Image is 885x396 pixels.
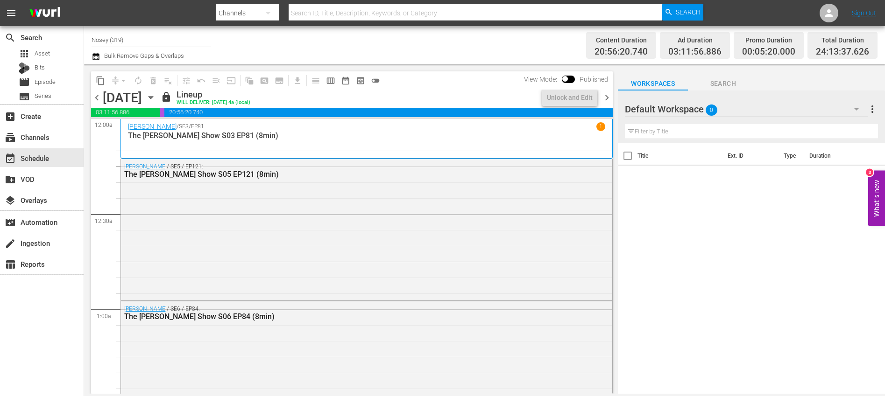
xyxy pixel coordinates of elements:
span: Copy Lineup [93,73,108,88]
span: Ingestion [5,238,16,249]
span: Create Series Block [272,73,287,88]
span: chevron_left [91,92,103,104]
span: VOD [5,174,16,185]
span: Asset [35,49,50,58]
span: Workspaces [618,78,688,90]
span: Published [575,76,613,83]
a: [PERSON_NAME] [128,123,177,130]
div: / SE6 / EP84: [124,306,558,321]
span: Toggle to switch from Published to Draft view. [562,76,568,82]
div: Unlock and Edit [547,89,593,106]
span: Search [676,4,701,21]
div: Promo Duration [742,34,795,47]
div: Content Duration [595,34,648,47]
span: Search [688,78,758,90]
div: Total Duration [816,34,869,47]
th: Ext. ID [722,143,778,169]
span: content_copy [96,76,105,85]
span: Bits [35,63,45,72]
div: [DATE] [103,90,142,105]
span: Schedule [5,153,16,164]
span: Episode [35,77,56,87]
span: Month Calendar View [338,73,353,88]
button: Search [662,4,703,21]
span: 00:05:20.000 [160,108,164,117]
span: Reports [5,259,16,270]
span: Update Metadata from Key Asset [224,73,239,88]
span: Refresh All Search Blocks [239,71,257,90]
span: Create Search Block [257,73,272,88]
div: The [PERSON_NAME] Show S06 EP84 (8min) [124,312,558,321]
span: Series [19,91,30,102]
button: Open Feedback Widget [868,170,885,226]
span: View Mode: [519,76,562,83]
p: 1 [599,123,602,130]
p: EP81 [191,123,204,130]
span: chevron_right [601,92,613,104]
span: date_range_outlined [341,76,350,85]
span: 20:56:20.740 [164,108,613,117]
button: Unlock and Edit [542,89,597,106]
span: Day Calendar View [305,71,323,90]
span: Create [5,111,16,122]
span: 24:13:37.626 [816,47,869,57]
span: 00:05:20.000 [742,47,795,57]
div: The [PERSON_NAME] Show S05 EP121 (8min) [124,170,558,179]
span: toggle_off [371,76,380,85]
div: Ad Duration [668,34,722,47]
p: SE3 / [179,123,191,130]
span: 20:56:20.740 [595,47,648,57]
span: Channels [5,132,16,143]
div: Lineup [177,90,250,100]
span: 03:11:56.886 [91,108,160,117]
th: Duration [804,143,860,169]
span: Select an event to delete [146,73,161,88]
span: menu [6,7,17,19]
span: more_vert [867,104,878,115]
span: Series [35,91,51,101]
img: ans4CAIJ8jUAAAAAAAAAAAAAAAAAAAAAAAAgQb4GAAAAAAAAAAAAAAAAAAAAAAAAJMjXAAAAAAAAAAAAAAAAAAAAAAAAgAT5G... [22,2,67,24]
button: more_vert [867,98,878,120]
th: Title [637,143,722,169]
span: 0 [706,100,717,120]
p: / [177,123,179,130]
span: lock [161,91,172,103]
span: Download as CSV [287,71,305,90]
div: Bits [19,63,30,74]
span: preview_outlined [356,76,365,85]
div: WILL DELIVER: [DATE] 4a (local) [177,100,250,106]
span: Customize Events [176,71,194,90]
div: / SE5 / EP121: [124,163,558,179]
th: Type [778,143,804,169]
span: Asset [19,48,30,59]
a: Sign Out [852,9,876,17]
span: Search [5,32,16,43]
span: Bulk Remove Gaps & Overlaps [103,52,184,59]
a: [PERSON_NAME] [124,306,167,312]
span: Overlays [5,195,16,206]
p: The [PERSON_NAME] Show S03 EP81 (8min) [128,131,605,140]
div: 3 [866,168,873,176]
span: 03:11:56.886 [668,47,722,57]
span: Revert to Primary Episode [194,73,209,88]
a: [PERSON_NAME] [124,163,167,170]
span: Automation [5,217,16,228]
div: Default Workspace [625,96,868,122]
span: calendar_view_week_outlined [326,76,335,85]
span: movie [19,76,30,88]
span: Fill episodes with ad slates [209,73,224,88]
